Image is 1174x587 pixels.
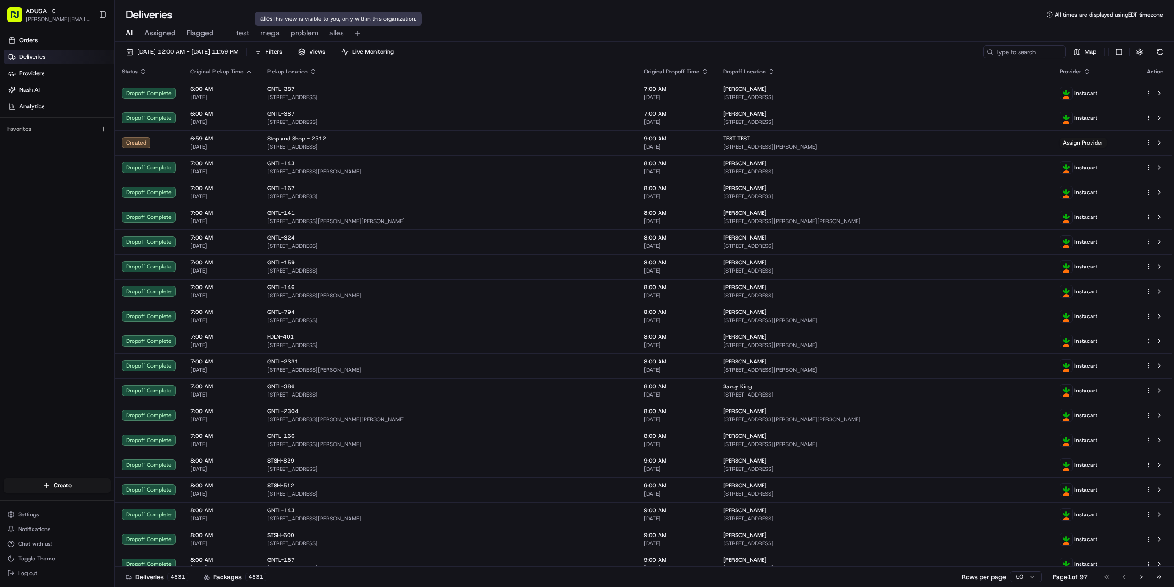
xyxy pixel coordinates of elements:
a: Deliveries [4,50,114,64]
span: [DATE] [190,267,253,274]
span: 7:00 AM [190,259,253,266]
span: 7:00 AM [190,358,253,365]
img: profile_instacart_ahold_partner.png [1060,558,1072,570]
button: Views [294,45,329,58]
span: [DATE] [190,242,253,250]
span: [STREET_ADDRESS] [267,193,629,200]
span: Pickup Location [267,68,308,75]
span: 8:00 AM [190,457,253,464]
span: GNTL-387 [267,110,295,117]
span: [STREET_ADDRESS] [723,391,1045,398]
span: 9:00 AM [644,135,709,142]
span: 8:00 AM [644,209,709,217]
span: Status [122,68,138,75]
span: Instacart [1074,238,1097,246]
span: 9:00 AM [644,457,709,464]
span: test [236,28,249,39]
img: profile_instacart_ahold_partner.png [1060,409,1072,421]
span: [DATE] [190,168,253,175]
span: Orders [19,36,38,45]
span: [STREET_ADDRESS][PERSON_NAME] [267,441,629,448]
span: [DATE] [644,441,709,448]
span: [DATE] [190,218,253,225]
span: 8:00 AM [190,531,253,539]
span: GNTL-143 [267,507,295,514]
span: [DATE] [644,242,709,250]
span: TEST TEST [723,135,750,142]
span: Notifications [18,526,50,533]
span: [STREET_ADDRESS][PERSON_NAME] [267,168,629,175]
span: Providers [19,69,44,78]
span: [DATE] [190,490,253,498]
span: 7:00 AM [190,308,253,316]
img: profile_instacart_ahold_partner.png [1060,285,1072,297]
div: Start new chat [31,88,150,97]
span: GNTL-2304 [267,408,299,415]
span: Instacart [1074,387,1097,394]
span: All [126,28,133,39]
span: 8:00 AM [190,482,253,489]
span: Flagged [187,28,214,39]
span: [STREET_ADDRESS] [267,118,629,126]
span: 8:00 AM [644,408,709,415]
span: 7:00 AM [190,383,253,390]
span: [STREET_ADDRESS] [723,118,1045,126]
img: profile_instacart_ahold_partner.png [1060,87,1072,99]
span: 8:00 AM [644,234,709,241]
span: [DATE] [190,341,253,349]
span: Chat with us! [18,540,52,548]
div: Packages [204,572,266,581]
span: Create [54,481,72,490]
button: Refresh [1154,45,1167,58]
span: 8:00 AM [644,358,709,365]
span: [PERSON_NAME] [723,209,767,217]
span: Stop and Shop - 2512 [267,135,326,142]
span: 7:00 AM [190,333,253,341]
span: [STREET_ADDRESS] [267,317,629,324]
div: 4831 [167,573,188,581]
span: [DATE] [190,94,253,101]
span: [DATE] [644,515,709,522]
span: Filters [266,48,282,56]
span: [DATE] [190,416,253,423]
span: [STREET_ADDRESS] [723,490,1045,498]
span: [STREET_ADDRESS] [723,193,1045,200]
span: [PERSON_NAME] [723,507,767,514]
span: [DATE] [644,267,709,274]
span: [DATE] [644,416,709,423]
span: [DATE] 12:00 AM - [DATE] 11:59 PM [137,48,238,56]
span: 8:00 AM [190,507,253,514]
span: 9:00 AM [644,556,709,564]
span: mega [260,28,280,39]
span: [STREET_ADDRESS] [723,94,1045,101]
div: Page 1 of 97 [1053,572,1088,581]
p: Rows per page [962,572,1006,581]
span: Dropoff Location [723,68,766,75]
button: [PERSON_NAME][EMAIL_ADDRESS][PERSON_NAME][DOMAIN_NAME] [26,16,91,23]
span: [DATE] [644,540,709,547]
span: [STREET_ADDRESS][PERSON_NAME][PERSON_NAME] [723,218,1045,225]
span: [DATE] [644,143,709,151]
span: [PERSON_NAME] [723,408,767,415]
h1: Deliveries [126,7,172,22]
span: [STREET_ADDRESS] [267,94,629,101]
span: 7:00 AM [190,408,253,415]
span: [STREET_ADDRESS] [723,292,1045,299]
span: 9:00 AM [644,482,709,489]
span: Instacart [1074,288,1097,295]
img: profile_instacart_ahold_partner.png [1060,509,1072,520]
span: 9:00 AM [644,507,709,514]
a: Providers [4,66,114,81]
button: Start new chat [156,90,167,101]
span: 7:00 AM [190,234,253,241]
span: [DATE] [644,465,709,473]
button: Settings [4,508,111,521]
button: Notifications [4,523,111,536]
span: GNTL-167 [267,184,295,192]
img: profile_instacart_ahold_partner.png [1060,112,1072,124]
span: Instacart [1074,89,1097,97]
span: [DATE] [190,193,253,200]
span: GNTL-167 [267,556,295,564]
span: Instacart [1074,263,1097,270]
span: [PERSON_NAME] [723,556,767,564]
